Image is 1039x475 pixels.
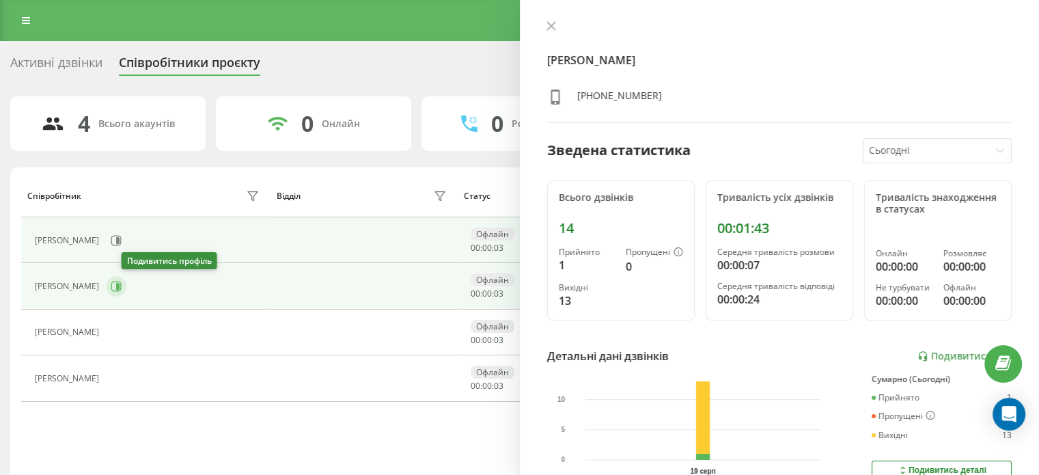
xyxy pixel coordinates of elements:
div: Вихідні [872,431,908,440]
div: [PERSON_NAME] [35,236,102,245]
div: : : [471,243,503,253]
div: Розмовляють [512,118,578,130]
div: Співробітники проєкту [119,55,260,77]
div: Подивитись профіль [122,252,217,269]
div: 13 [1002,431,1012,440]
span: 03 [494,380,503,392]
div: 00:00:00 [943,293,1000,309]
div: Офлайн [471,228,514,241]
div: Прийнято [559,247,615,257]
div: Офлайн [471,366,514,379]
text: 19 серп [690,467,715,475]
div: 4 [78,111,90,137]
span: 00 [471,242,480,254]
div: 00:00:00 [943,258,1000,275]
text: 10 [557,396,566,403]
div: [PERSON_NAME] [35,282,102,291]
div: : : [471,381,503,391]
div: Онлайн [322,118,360,130]
h4: [PERSON_NAME] [547,52,1012,68]
span: 00 [482,288,492,299]
div: Розмовляє [943,249,1000,258]
span: 00 [482,242,492,254]
div: 13 [559,293,615,309]
div: 0 [491,111,503,137]
div: : : [471,289,503,299]
div: Активні дзвінки [10,55,102,77]
div: 00:01:43 [717,220,842,236]
div: 00:00:00 [876,258,932,275]
div: Всього акаунтів [98,118,175,130]
div: [PHONE_NUMBER] [577,89,662,109]
div: Середня тривалість відповіді [717,282,842,291]
div: 00:00:07 [717,257,842,273]
div: Не турбувати [876,283,932,293]
span: 03 [494,334,503,346]
div: Офлайн [471,273,514,286]
div: 1 [1007,393,1012,403]
div: Тривалість усіх дзвінків [717,192,842,204]
div: Відділ [277,191,301,201]
div: : : [471,336,503,345]
div: Пропущені [872,411,935,422]
span: 00 [482,334,492,346]
text: 5 [561,426,565,433]
div: Всього дзвінків [559,192,683,204]
div: Середня тривалість розмови [717,247,842,257]
div: 00:00:00 [876,293,932,309]
div: Прийнято [872,393,919,403]
div: Співробітник [27,191,81,201]
span: 00 [471,380,480,392]
div: 00:00:24 [717,291,842,308]
div: Сумарно (Сьогодні) [872,375,1012,384]
div: [PERSON_NAME] [35,327,102,337]
span: 00 [471,288,480,299]
span: 03 [494,288,503,299]
div: Офлайн [943,283,1000,293]
div: Вихідні [559,283,615,293]
div: Open Intercom Messenger [993,398,1025,431]
span: 03 [494,242,503,254]
div: Офлайн [471,320,514,333]
div: 14 [559,220,683,236]
div: Детальні дані дзвінків [547,348,669,364]
div: Пропущені [626,247,683,258]
span: 00 [471,334,480,346]
div: [PERSON_NAME] [35,374,102,383]
div: Тривалість знаходження в статусах [876,192,1000,215]
div: 0 [626,258,683,275]
div: 1 [559,257,615,273]
a: Подивитись звіт [917,351,1012,362]
div: Зведена статистика [547,140,691,161]
div: Статус [464,191,490,201]
div: Онлайн [876,249,932,258]
text: 0 [561,457,565,464]
div: 0 [301,111,314,137]
span: 00 [482,380,492,392]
